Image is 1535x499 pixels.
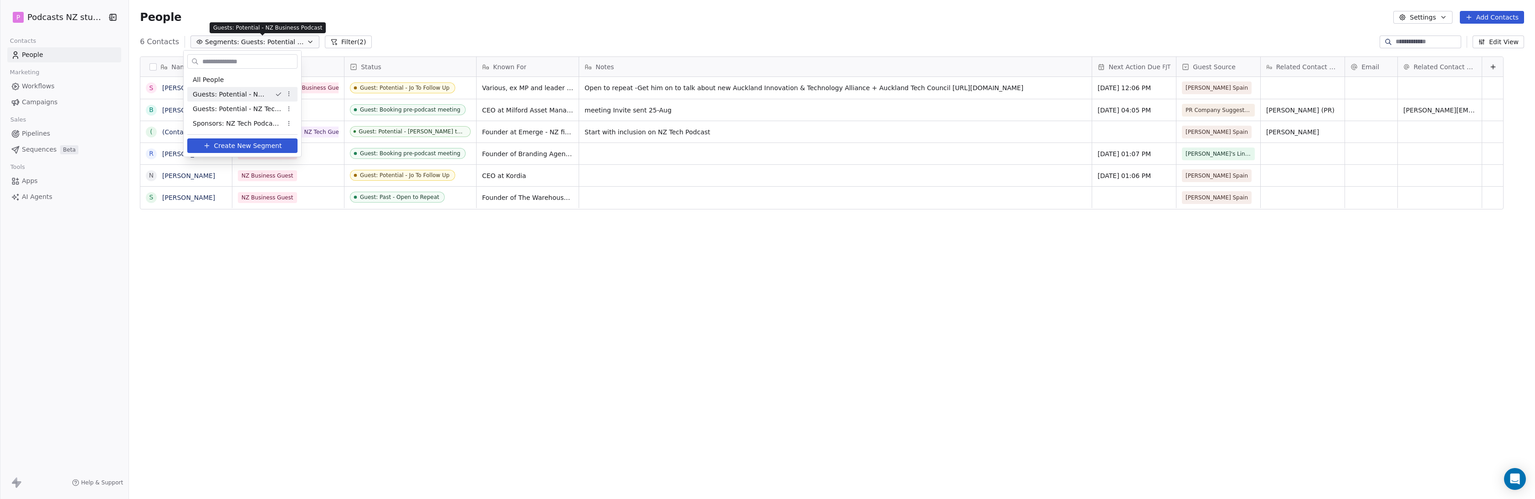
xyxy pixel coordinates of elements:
span: Sponsors: NZ Tech Podcast - current [193,119,282,128]
span: Guests: Potential - NZ Business Podcast [193,90,267,99]
span: Guests: Potential - NZ Tech Podcast [193,104,282,114]
div: Suggestions [187,72,298,131]
button: Create New Segment [187,138,298,153]
span: All People [193,75,224,85]
span: Create New Segment [214,141,282,151]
